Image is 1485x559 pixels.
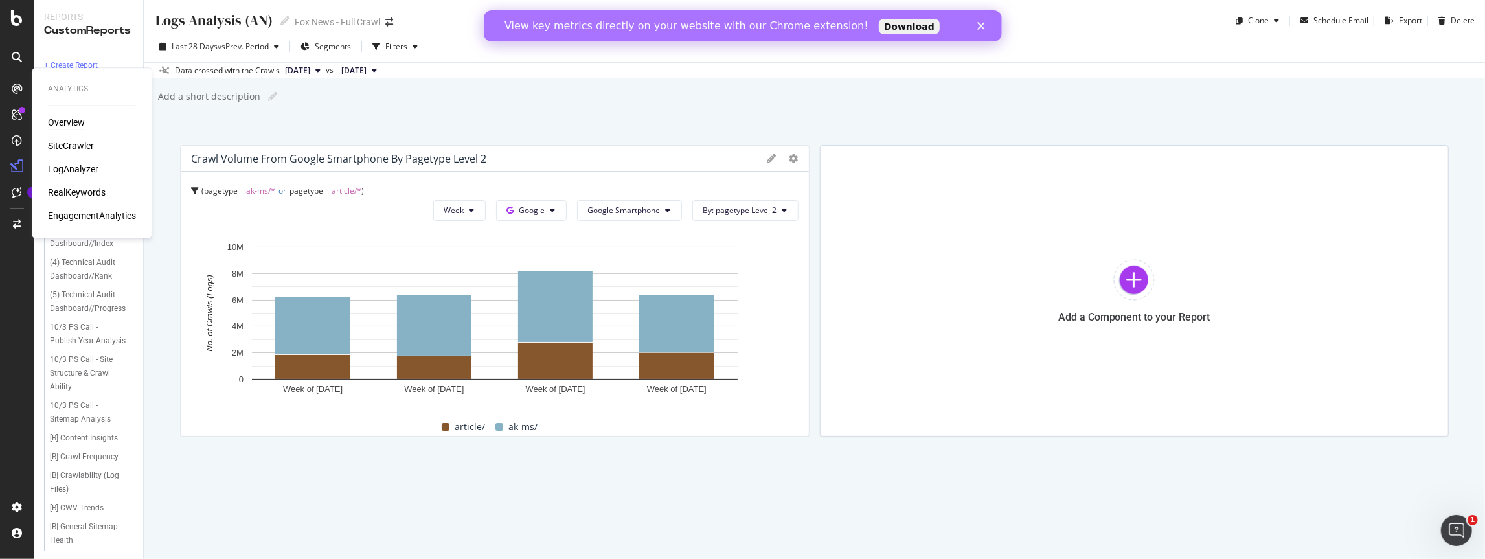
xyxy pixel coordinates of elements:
a: LogAnalyzer [48,163,98,176]
div: [B] CWV Trends [50,501,104,515]
span: Google Smartphone [588,205,661,216]
button: Clone [1230,10,1284,31]
span: Google [519,205,545,216]
span: pagetype [204,185,238,196]
span: = [325,185,330,196]
button: [DATE] [336,63,382,78]
div: [B] Crawlability (Log Files) [50,469,124,496]
span: article/ [455,419,485,435]
iframe: Intercom live chat [1441,515,1472,546]
text: Week of [DATE] [283,384,343,394]
a: 10/3 PS Call - Site Structure & Crawl Ability [50,353,134,394]
text: Week of [DATE] [647,384,707,394]
div: Close [493,12,506,19]
div: Crawl Volume from Google Smartphone by pagetype Level 2 [191,152,486,165]
a: [B] CWV Trends [50,501,134,515]
span: Segments [315,41,351,52]
div: Fox News - Full Crawl [295,16,380,29]
a: EngagementAnalytics [48,209,136,222]
div: Crawl Volume from Google Smartphone by pagetype Level 2pagetype = ak-ms/*orpagetype = article/*We... [180,145,810,437]
div: Clone [1248,15,1269,26]
button: Filters [367,36,423,57]
span: Last 28 Days [172,41,218,52]
div: + Create Report [44,59,98,73]
button: Google Smartphone [577,200,682,221]
a: (4) Technical Audit Dashboard//Rank [50,256,134,283]
div: Add a Component to your Report [1058,311,1210,323]
button: Export [1379,10,1422,31]
button: Schedule Email [1295,10,1368,31]
span: ak-ms/* [246,185,275,196]
text: 4M [232,322,244,332]
div: 10/3 PS Call - Site Structure & Crawl Ability [50,353,128,394]
text: Week of [DATE] [404,384,464,394]
text: 6M [232,295,244,305]
span: = [240,185,244,196]
text: No. of Crawls (Logs) [205,275,214,351]
div: [B] Crawl Frequency [50,450,119,464]
div: (4) Technical Audit Dashboard//Rank [50,256,126,283]
span: vs Prev. Period [218,41,269,52]
span: 1 [1468,515,1478,525]
div: [B] Content Insights [50,431,118,445]
a: 10/3 PS Call - Publish Year Analysis [50,321,134,348]
text: 10M [227,242,244,252]
a: (5) Technical Audit Dashboard//Progress [50,288,134,315]
a: [B] Crawl Frequency [50,450,134,464]
span: By: pagetype Level 2 [703,205,777,216]
button: Last 28 DaysvsPrev. Period [154,36,284,57]
span: 2025 Jul. 24th [341,65,367,76]
a: RealKeywords [48,186,106,199]
a: Overview [48,116,85,129]
svg: A chart. [191,240,799,406]
text: Week of [DATE] [526,384,585,394]
div: CustomReports [44,23,133,38]
button: Google [496,200,567,221]
a: + Create Report [44,59,134,73]
a: [B] General Sitemap Health [50,520,134,547]
text: 2M [232,348,244,358]
div: Schedule Email [1313,15,1368,26]
div: Logs Analysis (AN) [154,10,273,30]
div: (5) Technical Audit Dashboard//Progress [50,288,127,315]
span: vs [326,64,336,76]
a: SiteCrawler [48,139,94,152]
button: By: pagetype Level 2 [692,200,799,221]
div: Data crossed with the Crawls [175,65,280,76]
div: Filters [385,41,407,52]
text: 0 [239,374,244,384]
div: 10/3 PS Call - Sitemap Analysis [50,399,125,426]
i: Edit report name [268,92,277,101]
a: [B] Crawlability (Log Files) [50,469,134,496]
div: Tooltip anchor [27,187,39,198]
text: 8M [232,269,244,279]
button: Segments [295,36,356,57]
a: 10/3 PS Call - Sitemap Analysis [50,399,134,426]
span: ak-ms/ [508,419,538,435]
div: Reports [44,10,133,23]
iframe: Intercom live chat banner [484,10,1002,41]
button: Delete [1433,10,1475,31]
span: Week [444,205,464,216]
div: 10/3 PS Call - Publish Year Analysis [50,321,126,348]
a: [B] Content Insights [50,431,134,445]
i: Edit report name [280,16,289,25]
span: pagetype [289,185,323,196]
span: article/* [332,185,361,196]
button: [DATE] [280,63,326,78]
div: Analytics [48,84,136,95]
button: Week [433,200,486,221]
div: Delete [1451,15,1475,26]
span: 2025 Aug. 14th [285,65,310,76]
div: [B] General Sitemap Health [50,520,124,547]
div: Export [1399,15,1422,26]
div: arrow-right-arrow-left [385,17,393,27]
